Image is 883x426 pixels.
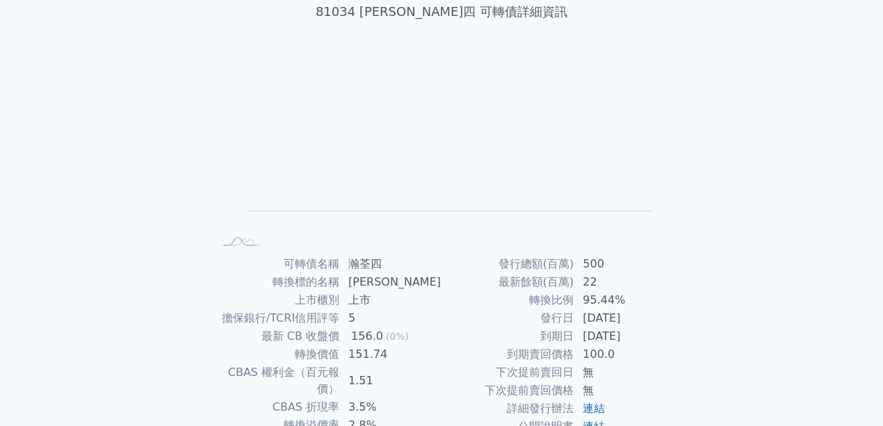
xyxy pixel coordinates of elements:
td: 詳細發行辦法 [442,400,574,418]
td: 下次提前賣回日 [442,363,574,382]
td: 轉換比例 [442,291,574,309]
td: 500 [574,255,670,273]
td: [PERSON_NAME] [340,273,442,291]
h1: 81034 [PERSON_NAME]四 可轉債詳細資訊 [197,2,686,22]
td: 擔保銀行/TCRI信用評等 [213,309,340,327]
td: 3.5% [340,398,442,416]
td: [DATE] [574,309,670,327]
td: 100.0 [574,345,670,363]
td: 無 [574,363,670,382]
span: (0%) [386,331,409,342]
td: 瀚荃四 [340,255,442,273]
td: CBAS 權利金（百元報價） [213,363,340,398]
td: 最新餘額(百萬) [442,273,574,291]
td: 到期日 [442,327,574,345]
td: 下次提前賣回價格 [442,382,574,400]
td: 到期賣回價格 [442,345,574,363]
td: 95.44% [574,291,670,309]
td: 151.74 [340,345,442,363]
td: 5 [340,309,442,327]
g: Chart [236,65,654,231]
a: 連結 [583,402,605,415]
td: CBAS 折現率 [213,398,340,416]
td: 轉換價值 [213,345,340,363]
td: 最新 CB 收盤價 [213,327,340,345]
td: [DATE] [574,327,670,345]
td: 發行日 [442,309,574,327]
td: 上市 [340,291,442,309]
td: 1.51 [340,363,442,398]
td: 上市櫃別 [213,291,340,309]
td: 無 [574,382,670,400]
td: 可轉債名稱 [213,255,340,273]
td: 發行總額(百萬) [442,255,574,273]
td: 22 [574,273,670,291]
div: 156.0 [348,328,386,345]
td: 轉換標的名稱 [213,273,340,291]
